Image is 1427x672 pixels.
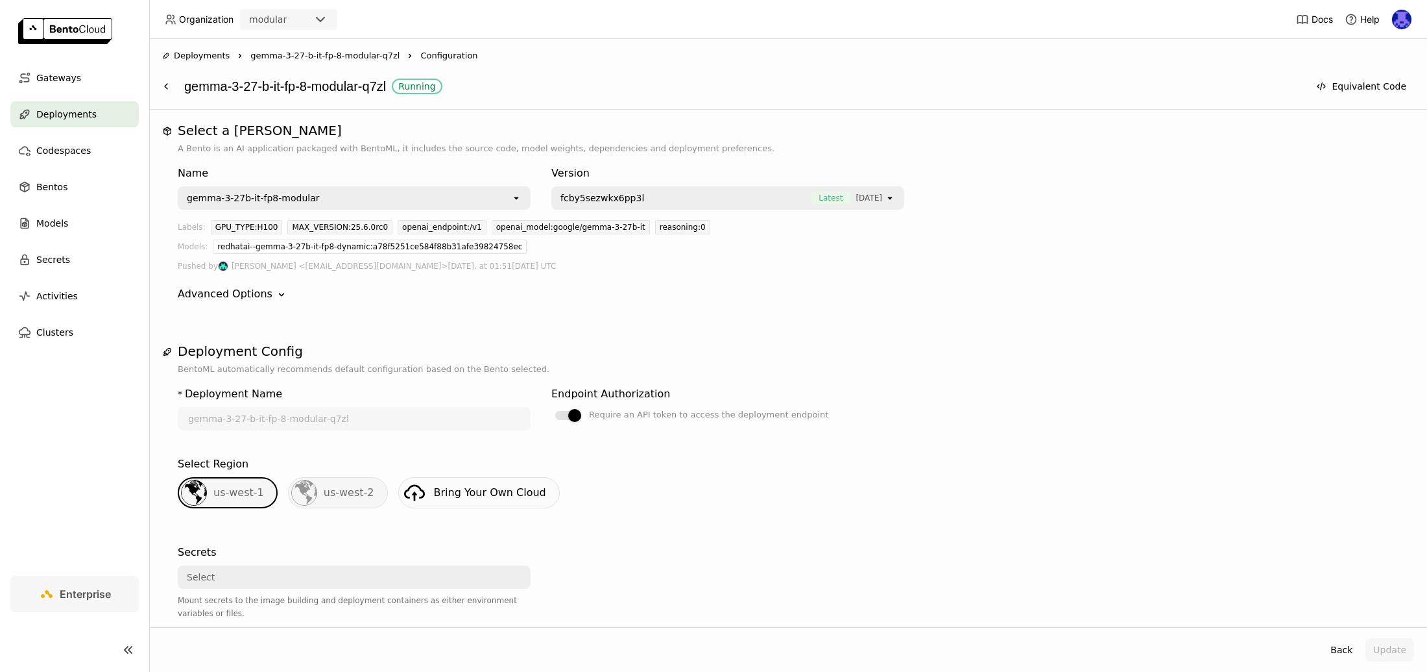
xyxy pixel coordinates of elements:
[10,174,139,200] a: Bentos
[36,325,73,340] span: Clusters
[10,247,139,273] a: Secrets
[275,288,288,301] svg: Down
[18,18,112,44] img: logo
[232,259,448,273] span: [PERSON_NAME] <[EMAIL_ADDRESS][DOMAIN_NAME]>
[178,456,248,472] div: Select Region
[10,65,139,91] a: Gateways
[551,386,670,402] div: Endpoint Authorization
[213,486,264,499] span: us-west-1
[1312,14,1333,25] span: Docs
[213,240,527,254] div: redhatai--gemma-3-27b-it-fp8-dynamic:a78f5251ce584f88b31afe39824758ec
[883,192,885,205] input: Selected [object Object].
[178,545,216,560] div: Secrets
[178,166,531,181] div: Name
[551,166,904,181] div: Version
[178,343,1398,359] h1: Deployment Config
[178,123,1398,138] h1: Select a [PERSON_NAME]
[405,51,415,61] svg: Right
[162,49,1414,62] nav: Breadcrumbs navigation
[178,286,1398,302] div: Advanced Options
[185,386,282,402] div: Deployment Name
[178,240,208,259] div: Models:
[178,259,1398,273] div: Pushed by [DATE], at 01:51[DATE] UTC
[60,588,111,601] span: Enterprise
[1365,638,1414,662] button: Update
[178,594,531,620] div: Mount secrets to the image building and deployment containers as either environment variables or ...
[184,74,1302,99] div: gemma-3-27-b-it-fp-8-modular-q7zl
[10,319,139,345] a: Clusters
[179,408,529,429] input: name of deployment (autogenerated if blank)
[36,252,70,268] span: Secrets
[287,220,392,234] div: MAX_VERSION:25.6.0rc0
[10,101,139,127] a: Deployments
[1392,10,1411,29] img: Newton Jain
[288,14,289,27] input: Selected modular.
[1296,13,1333,26] a: Docs
[288,477,388,508] div: us-west-2
[219,262,228,271] img: Aaron Pham
[420,49,477,62] span: Configuration
[398,220,486,234] div: openai_endpoint:/v1
[187,571,215,584] div: Select
[560,192,644,205] span: fcby5sezwkx6pp3l
[36,288,78,304] span: Activities
[10,576,139,612] a: Enterprise
[178,477,278,508] div: us-west-1
[36,106,97,122] span: Deployments
[250,49,400,62] span: gemma-3-27-b-it-fp-8-modular-q7zl
[1323,638,1360,662] button: Back
[10,138,139,164] a: Codespaces
[1360,14,1380,25] span: Help
[811,192,850,205] span: Latest
[36,143,91,158] span: Codespaces
[235,51,245,61] svg: Right
[211,220,283,234] div: GPU_TYPE:H100
[324,486,374,499] span: us-west-2
[178,363,1398,376] p: BentoML automatically recommends default configuration based on the Bento selected.
[398,477,560,508] a: Bring Your Own Cloud
[178,220,206,240] div: Labels:
[434,486,546,499] span: Bring Your Own Cloud
[179,14,234,25] span: Organization
[1308,75,1414,98] button: Equivalent Code
[36,179,67,195] span: Bentos
[187,192,320,205] div: gemma-3-27b-it-fp8-modular
[10,210,139,236] a: Models
[36,216,68,231] span: Models
[511,193,522,203] svg: open
[1345,13,1380,26] div: Help
[885,193,895,203] svg: open
[162,49,230,62] div: Deployments
[36,70,81,86] span: Gateways
[178,286,272,302] div: Advanced Options
[174,49,230,62] span: Deployments
[398,81,435,92] div: Running
[492,220,650,234] div: openai_model:google/gemma-3-27b-it
[589,407,828,423] div: Require an API token to access the deployment endpoint
[856,192,882,205] span: [DATE]
[249,13,287,26] div: modular
[655,220,710,234] div: reasoning:0
[10,283,139,309] a: Activities
[178,142,1398,155] p: A Bento is an AI application packaged with BentoML, it includes the source code, model weights, d...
